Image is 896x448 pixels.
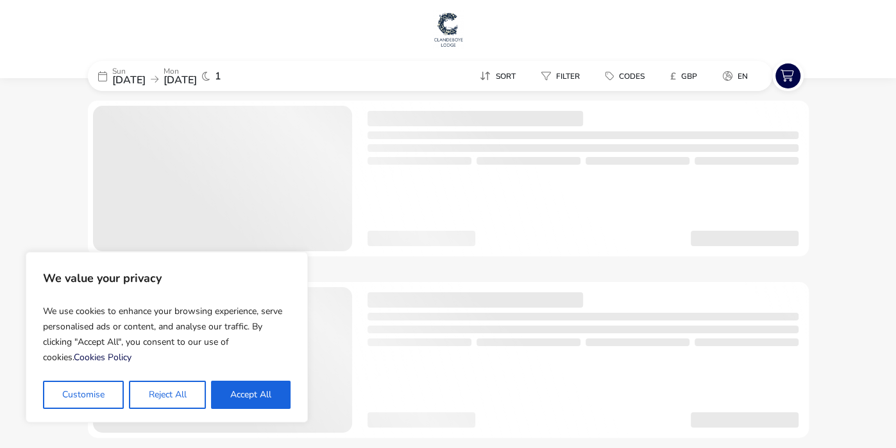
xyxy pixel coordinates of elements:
p: Sun [112,67,146,75]
naf-pibe-menu-bar-item: Codes [595,67,660,85]
p: We use cookies to enhance your browsing experience, serve personalised ads or content, and analys... [43,299,291,370]
button: Accept All [211,381,291,409]
span: Filter [556,71,580,81]
naf-pibe-menu-bar-item: Filter [531,67,595,85]
div: Sun[DATE]Mon[DATE]1 [88,61,280,91]
span: en [738,71,748,81]
p: We value your privacy [43,265,291,291]
div: We value your privacy [26,252,308,422]
span: [DATE] [164,73,197,87]
span: 1 [215,71,221,81]
naf-pibe-menu-bar-item: Sort [469,67,531,85]
a: Cookies Policy [74,351,131,363]
p: Mon [164,67,197,75]
button: Sort [469,67,526,85]
naf-pibe-menu-bar-item: £GBP [660,67,713,85]
button: Reject All [129,381,205,409]
naf-pibe-menu-bar-item: en [713,67,763,85]
span: GBP [681,71,697,81]
button: en [713,67,758,85]
i: £ [670,70,676,83]
button: £GBP [660,67,707,85]
button: Codes [595,67,655,85]
img: Main Website [432,10,464,49]
button: Customise [43,381,124,409]
span: Sort [496,71,516,81]
button: Filter [531,67,590,85]
span: Codes [619,71,645,81]
span: [DATE] [112,73,146,87]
